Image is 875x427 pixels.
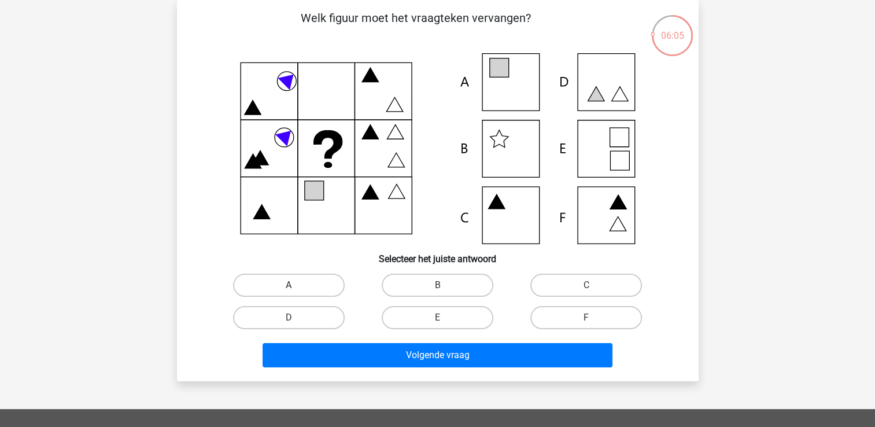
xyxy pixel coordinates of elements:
[233,274,345,297] label: A
[530,274,642,297] label: C
[651,14,694,43] div: 06:05
[233,306,345,329] label: D
[382,274,493,297] label: B
[382,306,493,329] label: E
[195,9,637,44] p: Welk figuur moet het vraagteken vervangen?
[263,343,612,367] button: Volgende vraag
[530,306,642,329] label: F
[195,244,680,264] h6: Selecteer het juiste antwoord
